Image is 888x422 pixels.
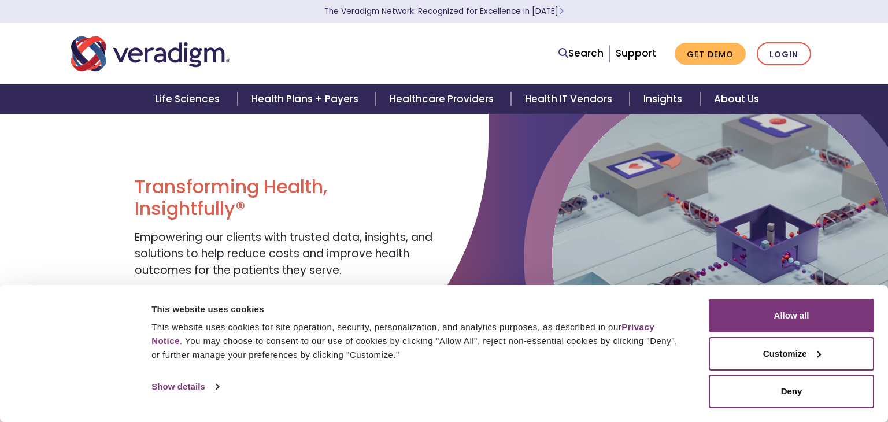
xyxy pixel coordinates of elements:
button: Customize [709,337,874,371]
a: Health IT Vendors [511,84,630,114]
a: The Veradigm Network: Recognized for Excellence in [DATE]Learn More [324,6,564,17]
a: Health Plans + Payers [238,84,376,114]
button: Deny [709,375,874,408]
span: Empowering our clients with trusted data, insights, and solutions to help reduce costs and improv... [135,229,432,278]
span: Learn More [558,6,564,17]
div: This website uses cookies [151,302,683,316]
a: About Us [700,84,773,114]
a: Show details [151,378,219,395]
a: Get Demo [675,43,746,65]
div: This website uses cookies for site operation, security, personalization, and analytics purposes, ... [151,320,683,362]
a: Login [757,42,811,66]
a: Support [616,46,656,60]
h1: Transforming Health, Insightfully® [135,176,435,220]
button: Allow all [709,299,874,332]
a: Healthcare Providers [376,84,511,114]
a: Life Sciences [141,84,237,114]
a: Insights [630,84,700,114]
img: Veradigm logo [71,35,230,73]
a: Search [558,46,604,61]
